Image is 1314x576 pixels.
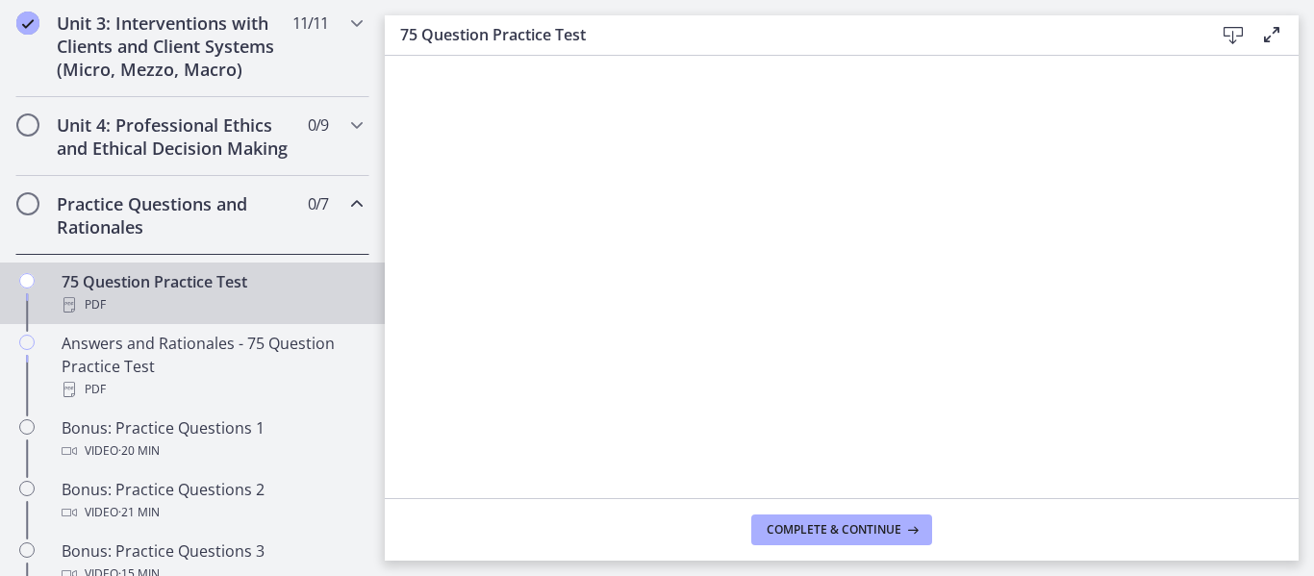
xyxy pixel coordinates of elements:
span: 11 / 11 [292,12,328,35]
span: 0 / 9 [308,113,328,137]
div: Video [62,439,362,463]
span: · 20 min [118,439,160,463]
div: Video [62,501,362,524]
button: Complete & continue [751,514,932,545]
h2: Unit 3: Interventions with Clients and Client Systems (Micro, Mezzo, Macro) [57,12,291,81]
span: · 21 min [118,501,160,524]
div: Bonus: Practice Questions 2 [62,478,362,524]
h2: Unit 4: Professional Ethics and Ethical Decision Making [57,113,291,160]
div: Answers and Rationales - 75 Question Practice Test [62,332,362,401]
div: Bonus: Practice Questions 1 [62,416,362,463]
div: 75 Question Practice Test [62,270,362,316]
span: Complete & continue [767,522,901,538]
h3: 75 Question Practice Test [400,23,1183,46]
div: PDF [62,293,362,316]
h2: Practice Questions and Rationales [57,192,291,238]
span: 0 / 7 [308,192,328,215]
div: PDF [62,378,362,401]
i: Completed [16,12,39,35]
